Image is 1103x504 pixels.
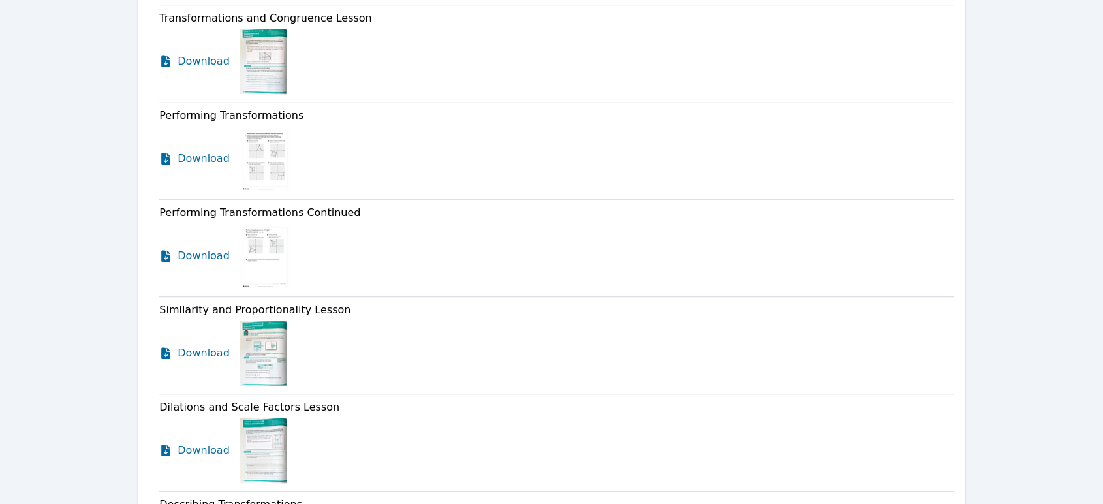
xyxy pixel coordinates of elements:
[178,345,230,361] span: Download
[159,223,230,289] a: Download
[240,418,287,483] img: Dilations and Scale Factors Lesson
[159,321,230,386] a: Download
[178,443,230,458] span: Download
[159,401,339,413] span: Dilations and Scale Factors Lesson
[159,12,371,24] span: Transformations and Congruence Lesson
[240,223,290,289] img: Performing Transformations Continued
[159,418,230,483] a: Download
[159,126,230,191] a: Download
[159,29,230,94] a: Download
[159,304,350,316] span: Similarity and Proportionality Lesson
[240,321,287,386] img: Similarity and Proportionality Lesson
[240,29,287,94] img: Transformations and Congruence Lesson
[240,126,290,191] img: Performing Transformations
[159,109,303,121] span: Performing Transformations
[178,151,230,166] span: Download
[178,248,230,264] span: Download
[178,54,230,69] span: Download
[159,206,360,219] span: Performing Transformations Continued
